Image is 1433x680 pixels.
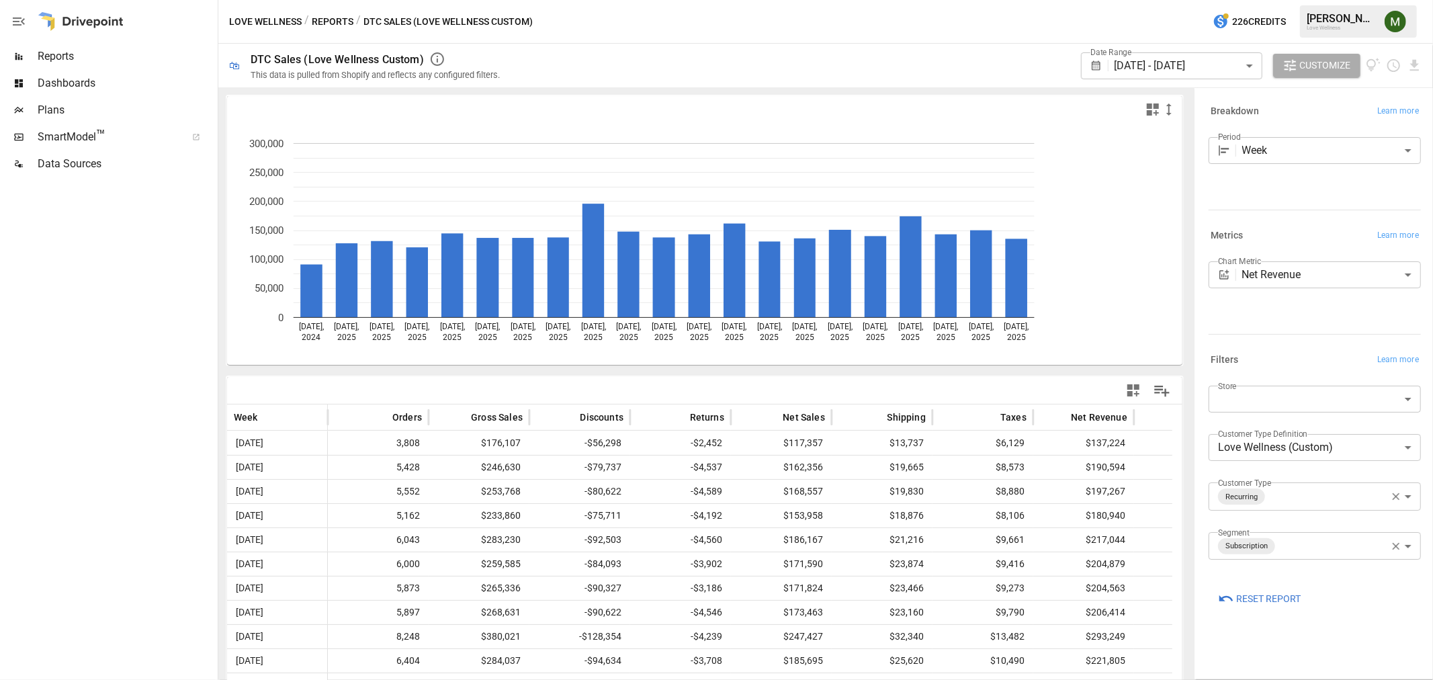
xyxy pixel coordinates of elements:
span: 5,552 [335,480,422,503]
text: 100,000 [249,253,284,265]
text: 0 [278,312,284,324]
span: Plans [38,102,215,118]
span: 6,043 [335,528,422,552]
label: Segment [1218,527,1250,538]
text: 2025 [443,333,462,342]
span: -$80,622 [536,480,623,503]
text: [DATE], [969,322,994,331]
text: 50,000 [255,283,284,295]
span: Week [234,411,258,424]
text: 2025 [337,333,356,342]
button: Sort [451,408,470,427]
div: / [304,13,309,30]
text: 2025 [761,333,779,342]
span: -$2,452 [637,431,724,455]
h6: Filters [1211,353,1239,368]
span: $204,879 [1040,552,1127,576]
button: Sort [560,408,578,427]
button: Reset Report [1209,587,1310,611]
span: [DATE] [234,552,320,576]
span: [DATE] [234,625,320,648]
label: Customer Type [1218,477,1272,488]
text: 2025 [408,333,427,342]
span: Gross Sales [471,411,523,424]
span: ™ [96,127,105,144]
span: -$4,192 [637,504,724,527]
span: Reset Report [1236,591,1301,607]
button: Meredith Lacasse [1377,3,1414,40]
button: Reports [312,13,353,30]
span: $117,357 [738,431,825,455]
span: -$90,327 [536,577,623,600]
span: [DATE] [234,431,320,455]
span: -$75,711 [536,504,623,527]
text: [DATE], [757,322,782,331]
span: $293,249 [1040,625,1127,648]
text: [DATE], [299,322,324,331]
span: $176,107 [435,431,523,455]
span: [DATE] [234,456,320,479]
div: DTC Sales (Love Wellness Custom) [251,53,424,66]
span: $221,805 [1040,649,1127,673]
button: Schedule report [1386,58,1401,73]
span: -$79,737 [536,456,623,479]
button: Sort [372,408,391,427]
text: 2025 [549,333,568,342]
span: $171,590 [738,552,825,576]
span: Taxes [1000,411,1027,424]
button: Sort [1051,408,1070,427]
span: -$4,589 [637,480,724,503]
button: Sort [670,408,689,427]
text: [DATE], [1004,322,1029,331]
div: [DATE] - [DATE] [1114,52,1262,79]
span: $265,336 [435,577,523,600]
span: $247,427 [738,625,825,648]
span: $186,167 [738,528,825,552]
span: $13,482 [939,625,1027,648]
text: [DATE], [722,322,747,331]
text: 150,000 [249,224,284,237]
div: Love Wellness (Custom) [1209,434,1421,461]
text: [DATE], [475,322,500,331]
span: $217,044 [1040,528,1127,552]
button: Sort [259,408,278,427]
span: -$92,503 [536,528,623,552]
span: Customize [1300,57,1351,74]
span: $259,585 [435,552,523,576]
span: 6,404 [335,649,422,673]
text: 200,000 [249,196,284,208]
span: [DATE] [234,649,320,673]
span: Recurring [1220,489,1263,505]
div: [PERSON_NAME] [1307,12,1377,25]
span: -$4,560 [637,528,724,552]
button: Love Wellness [229,13,302,30]
text: [DATE], [934,322,959,331]
span: 3,808 [335,431,422,455]
span: -$3,902 [637,552,724,576]
button: Sort [867,408,886,427]
span: $8,573 [939,456,1027,479]
button: Manage Columns [1147,376,1177,406]
span: $171,824 [738,577,825,600]
span: $197,267 [1040,480,1127,503]
text: [DATE], [370,322,394,331]
text: [DATE], [404,322,429,331]
span: 5,428 [335,456,422,479]
span: $23,874 [838,552,926,576]
div: This data is pulled from Shopify and reflects any configured filters. [251,70,500,80]
text: 2025 [690,333,709,342]
span: -$56,298 [536,431,623,455]
text: [DATE], [546,322,570,331]
span: Discounts [580,411,623,424]
span: 226 Credits [1232,13,1286,30]
span: $8,880 [939,480,1027,503]
text: [DATE], [652,322,677,331]
text: [DATE], [581,322,606,331]
span: SmartModel [38,129,177,145]
span: $253,768 [435,480,523,503]
text: 300,000 [249,138,284,150]
text: 2024 [302,333,321,342]
h6: Metrics [1211,228,1244,243]
span: Subscription [1220,538,1273,554]
span: Net Revenue [1071,411,1127,424]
